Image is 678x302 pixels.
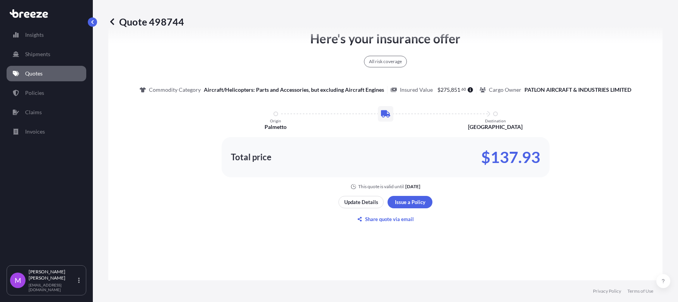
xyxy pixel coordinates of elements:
[468,123,523,131] p: [GEOGRAPHIC_DATA]
[108,15,184,28] p: Quote 498744
[231,153,272,161] p: Total price
[7,46,86,62] a: Shipments
[400,86,433,94] p: Insured Value
[344,198,378,206] p: Update Details
[358,184,404,190] p: This quote is valid until
[338,196,384,208] button: Update Details
[593,288,621,294] a: Privacy Policy
[7,85,86,101] a: Policies
[461,88,466,91] span: 60
[7,27,86,43] a: Insights
[7,105,86,120] a: Claims
[338,213,432,225] button: Share quote via email
[149,86,201,94] p: Commodity Category
[461,88,461,91] span: .
[25,50,50,58] p: Shipments
[15,276,21,284] span: M
[627,288,653,294] a: Terms of Use
[450,87,451,93] span: ,
[405,184,420,190] p: [DATE]
[7,66,86,81] a: Quotes
[441,87,450,93] span: 275
[365,215,414,223] p: Share quote via email
[451,87,460,93] span: 851
[270,118,281,123] p: Origin
[437,87,441,93] span: $
[25,89,44,97] p: Policies
[25,70,43,77] p: Quotes
[489,86,521,94] p: Cargo Owner
[364,56,407,67] div: All risk coverage
[25,31,44,39] p: Insights
[29,269,77,281] p: [PERSON_NAME] [PERSON_NAME]
[25,108,42,116] p: Claims
[524,86,631,94] p: PATLON AIRCRAFT & INDUSTRIES LIMITED
[485,118,506,123] p: Destination
[204,86,384,94] p: Aircraft/Helicopters: Parts and Accessories, but excluding Aircraft Engines
[265,123,287,131] p: Palmetto
[25,128,45,136] p: Invoices
[388,196,432,208] button: Issue a Policy
[395,198,425,206] p: Issue a Policy
[481,151,540,163] p: $137.93
[29,283,77,292] p: [EMAIL_ADDRESS][DOMAIN_NAME]
[7,124,86,139] a: Invoices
